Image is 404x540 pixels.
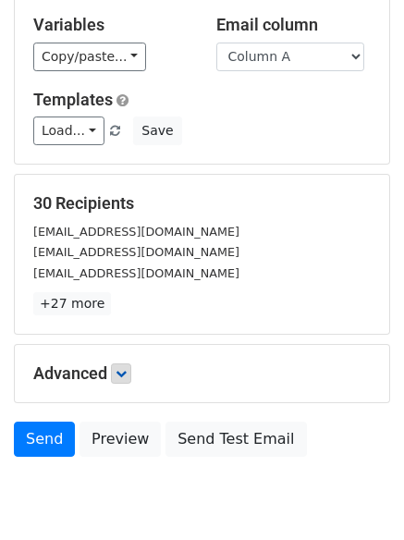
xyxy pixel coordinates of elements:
a: +27 more [33,292,111,315]
h5: 30 Recipients [33,193,371,214]
a: Preview [80,422,161,457]
a: Copy/paste... [33,43,146,71]
small: [EMAIL_ADDRESS][DOMAIN_NAME] [33,245,239,259]
button: Save [133,117,181,145]
h5: Email column [216,15,372,35]
a: Send [14,422,75,457]
small: [EMAIL_ADDRESS][DOMAIN_NAME] [33,225,239,239]
h5: Advanced [33,363,371,384]
a: Load... [33,117,104,145]
h5: Variables [33,15,189,35]
small: [EMAIL_ADDRESS][DOMAIN_NAME] [33,266,239,280]
a: Send Test Email [165,422,306,457]
a: Templates [33,90,113,109]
